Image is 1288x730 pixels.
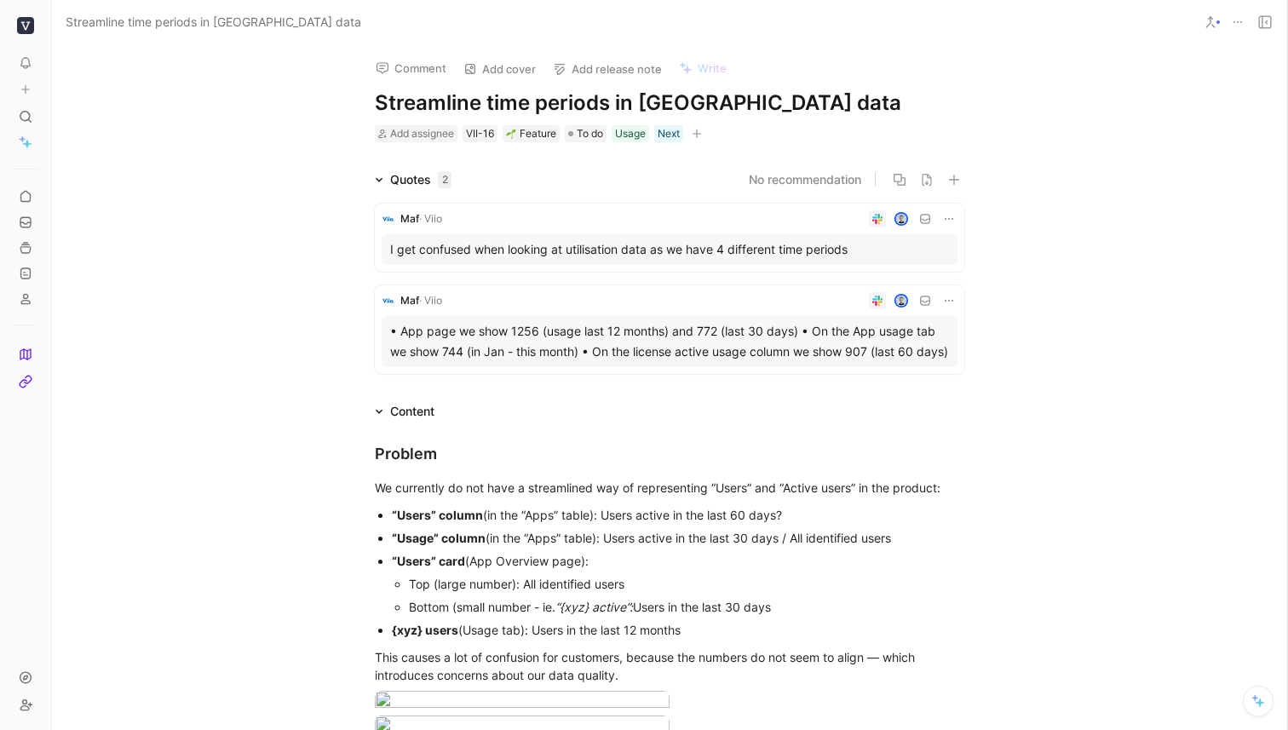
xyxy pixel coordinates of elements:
span: To do [577,125,603,142]
strong: {xyz} users [392,623,458,637]
h1: Streamline time periods in [GEOGRAPHIC_DATA] data [375,89,964,117]
div: (Usage tab): Users in the last 12 months [392,621,964,639]
div: Usage [615,125,646,142]
span: Streamline time periods in [GEOGRAPHIC_DATA] data [66,12,361,32]
span: Maf [400,294,419,307]
strong: “Usage” column [392,531,486,545]
div: • App page we show 1256 (usage last 12 months) and 772 (last 30 days) • On the App usage tab we s... [390,321,949,362]
div: (App Overview page): [392,552,964,570]
div: Feature [506,125,556,142]
img: logo [382,294,395,308]
div: Content [368,401,441,422]
div: Problem [375,442,964,465]
img: 🌱 [506,129,516,139]
div: Content [390,401,434,422]
div: Quotes2 [368,170,458,190]
button: Viio [14,14,37,37]
strong: “Users” column [392,508,483,522]
div: Quotes [390,170,451,190]
div: I get confused when looking at utilisation data as we have 4 different time periods [390,239,949,260]
div: 2 [438,171,451,188]
img: Viio [17,17,34,34]
div: (in the “Apps” table): Users active in the last 60 days? [392,506,964,524]
em: “{xyz} active”: [555,600,633,614]
button: No recommendation [749,170,861,190]
div: This causes a lot of confusion for customers, because the numbers do not seem to align — which in... [375,648,964,684]
div: 🌱Feature [503,125,560,142]
div: We currently do not have a streamlined way of representing “Users” and “Active users” in the prod... [375,479,964,497]
button: Write [671,56,734,80]
img: CleanShot 2025-06-03 at 12.21.14@2x.png [375,691,670,714]
button: Comment [368,56,454,80]
div: Top (large number): All identified users [409,575,964,593]
img: avatar [896,214,907,225]
span: · Viio [419,294,442,307]
div: To do [565,125,607,142]
div: (in the “Apps” table): Users active in the last 30 days / All identified users [392,529,964,547]
button: Add cover [456,57,543,81]
div: Next [658,125,680,142]
span: Maf [400,212,419,225]
span: Write [698,60,727,76]
div: VII-16 [466,125,494,142]
span: · Viio [419,212,442,225]
img: avatar [896,296,907,307]
strong: “Users” card [392,554,465,568]
button: Add release note [545,57,670,81]
span: Add assignee [390,127,454,140]
div: Bottom (small number - ie. Users in the last 30 days [409,598,964,616]
img: logo [382,212,395,226]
